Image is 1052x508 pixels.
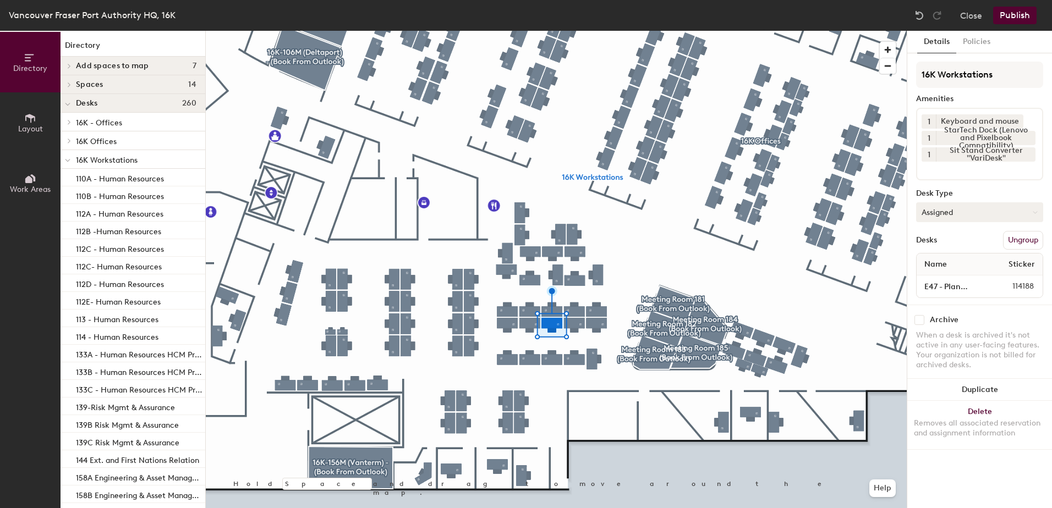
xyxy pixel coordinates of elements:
button: Help [869,479,896,497]
span: 16K Workstations [76,156,138,165]
div: Keyboard and mouse [936,114,1023,129]
span: 260 [182,99,196,108]
img: Undo [914,10,925,21]
span: 16K - Offices [76,118,122,128]
div: Desk Type [916,189,1043,198]
p: 112C- Human Resources [76,259,162,272]
span: 16K Offices [76,137,117,146]
div: Sit Stand Converter "VariDesk" [936,147,1035,162]
button: DeleteRemoves all associated reservation and assignment information [907,401,1052,449]
p: 144 Ext. and First Nations Relation [76,452,199,465]
div: Archive [930,316,958,324]
p: 114 - Human Resources [76,329,158,342]
div: Desks [916,236,937,245]
div: Removes all associated reservation and assignment information [914,418,1045,438]
span: Name [919,255,952,274]
span: 1 [928,149,930,161]
div: StarTech Dock (Lenovo and Pixelbook Compatibility) [936,131,1035,145]
button: Duplicate [907,379,1052,401]
p: 113 - Human Resources [76,312,158,324]
p: 112B -Human Resources [76,224,161,236]
p: 133C - Human Resources HCM Project Team [76,382,203,395]
span: Sticker [1003,255,1040,274]
p: 158A Engineering & Asset Management [76,470,203,483]
button: Publish [993,7,1037,24]
div: Amenities [916,95,1043,103]
span: 14 [188,80,196,89]
p: 139-Risk Mgmt & Assurance [76,400,175,412]
div: When a desk is archived it's not active in any user-facing features. Your organization is not bil... [916,330,1043,370]
p: 139C Risk Mgmt & Assurance [76,435,179,448]
span: 7 [193,62,196,70]
span: Add spaces to map [76,62,149,70]
p: 112E- Human Resources [76,294,161,307]
span: Spaces [76,80,103,89]
p: 110A - Human Resources [76,171,164,184]
p: 158B Engineering & Asset Management [76,488,203,500]
button: Details [917,31,956,53]
span: 1 [928,116,930,128]
p: 133A - Human Resources HCM Project Team [76,347,203,360]
p: 110B - Human Resources [76,189,164,201]
p: 112A - Human Resources [76,206,163,219]
span: Work Areas [10,185,51,194]
input: Unnamed desk [919,279,986,294]
p: 112D - Human Resources [76,277,164,289]
span: Directory [13,64,47,73]
p: 139B Risk Mgmt & Assurance [76,417,179,430]
span: 1 [928,132,930,144]
button: 1 [922,147,936,162]
button: 1 [922,131,936,145]
h1: Directory [61,40,205,57]
p: 133B - Human Resources HCM Project Team [76,365,203,377]
div: Vancouver Fraser Port Authority HQ, 16K [9,8,176,22]
span: Desks [76,99,97,108]
button: Close [960,7,982,24]
button: Assigned [916,202,1043,222]
button: 1 [922,114,936,129]
img: Redo [932,10,943,21]
p: 112C - Human Resources [76,241,164,254]
button: Policies [956,31,997,53]
span: 114188 [986,280,1040,292]
span: Layout [18,124,43,134]
button: Ungroup [1003,231,1043,250]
